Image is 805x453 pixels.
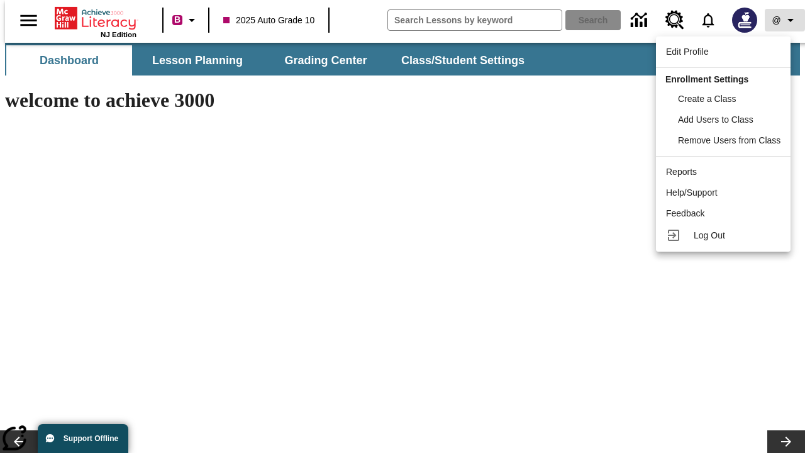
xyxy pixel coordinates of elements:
span: Feedback [666,208,704,218]
span: Reports [666,167,697,177]
span: Help/Support [666,187,718,198]
span: Create a Class [678,94,736,104]
span: Edit Profile [666,47,709,57]
span: Enrollment Settings [665,74,748,84]
span: Add Users to Class [678,115,753,125]
span: Log Out [694,230,725,240]
span: Remove Users from Class [678,135,780,145]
